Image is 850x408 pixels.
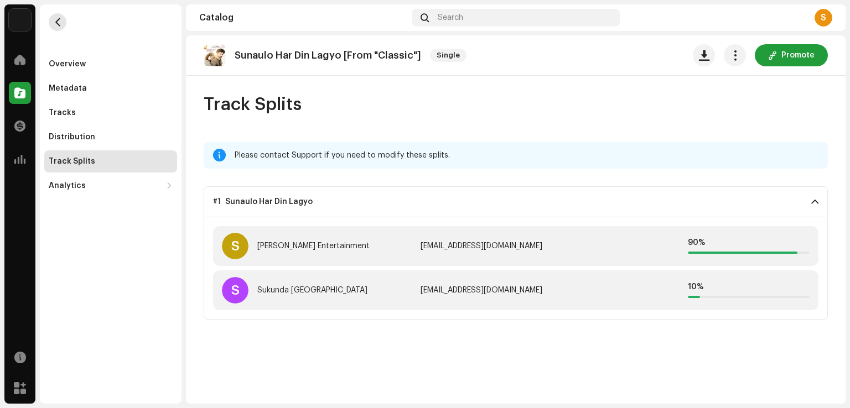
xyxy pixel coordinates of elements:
div: S [222,233,248,259]
div: Sunaulo Har Din Lagyo [225,197,313,206]
div: Subas Entertainment [257,242,370,250]
div: Catalog [199,13,407,22]
div: S [815,9,832,27]
img: bc4c4277-71b2-49c5-abdf-ca4e9d31f9c1 [9,9,31,31]
re-m-nav-dropdown: Analytics [44,175,177,197]
re-m-nav-item: Overview [44,53,177,75]
span: % [698,239,705,247]
div: Analytics [49,181,86,190]
div: Track Splits [49,157,95,166]
div: Please contact Support if you need to modify these splits. [235,149,819,162]
img: 7ec944cd-645c-4fb1-a69b-4620ce66c844 [204,44,226,66]
div: Metadata [49,84,87,93]
p-accordion-header: #1Sunaulo Har Din Lagyo [204,186,828,217]
div: Sukunda Nepal [257,286,367,295]
div: subasmovies@gmail.com [421,242,610,250]
span: 10 [688,283,697,291]
span: Single [430,49,467,62]
span: Track Splits [204,93,302,116]
re-m-nav-item: Distribution [44,126,177,148]
div: S [222,277,248,304]
re-m-nav-item: Track Splits [44,150,177,172]
span: #1 [213,197,221,206]
re-m-nav-item: Metadata [44,77,177,100]
button: Promote [755,44,828,66]
span: 90 [688,239,698,247]
p: Sunaulo Har Din Lagyo [From "Classic"] [235,50,421,61]
div: sukunda.nepal@gmail.com [421,286,610,295]
span: Promote [781,44,815,66]
span: Search [438,13,463,22]
div: Tracks [49,108,76,117]
div: Overview [49,60,86,69]
span: % [697,283,703,291]
div: Distribution [49,133,95,142]
re-m-nav-item: Tracks [44,102,177,124]
p-accordion-content: #1Sunaulo Har Din Lagyo [204,217,828,320]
